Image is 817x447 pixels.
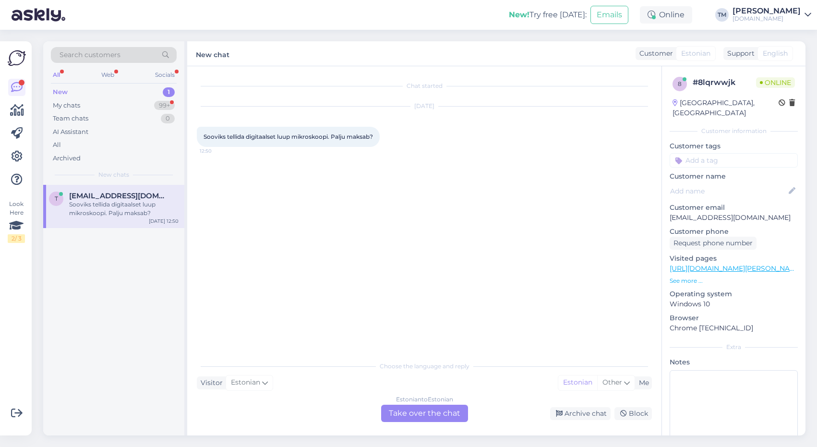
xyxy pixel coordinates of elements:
[723,48,755,59] div: Support
[69,192,169,200] span: tiiamae@gmail.com
[53,140,61,150] div: All
[153,69,177,81] div: Socials
[670,277,798,285] p: See more ...
[197,378,223,388] div: Visitor
[53,101,80,110] div: My chats
[602,378,622,387] span: Other
[163,87,175,97] div: 1
[196,47,229,60] label: New chat
[670,299,798,309] p: Windows 10
[8,49,26,67] img: Askly Logo
[693,77,756,88] div: # 8lqrwwjk
[99,69,116,81] div: Web
[590,6,628,24] button: Emails
[53,127,88,137] div: AI Assistant
[154,101,175,110] div: 99+
[69,200,179,217] div: Sooviks tellida digitaalset luup mikroskoopi. Palju maksab?
[670,264,802,273] a: [URL][DOMAIN_NAME][PERSON_NAME]
[670,357,798,367] p: Notes
[51,69,62,81] div: All
[98,170,129,179] span: New chats
[670,237,757,250] div: Request phone number
[715,8,729,22] div: TM
[161,114,175,123] div: 0
[670,213,798,223] p: [EMAIL_ADDRESS][DOMAIN_NAME]
[681,48,710,59] span: Estonian
[197,82,652,90] div: Chat started
[763,48,788,59] span: English
[673,98,779,118] div: [GEOGRAPHIC_DATA], [GEOGRAPHIC_DATA]
[670,203,798,213] p: Customer email
[733,7,801,15] div: [PERSON_NAME]
[53,154,81,163] div: Archived
[670,343,798,351] div: Extra
[670,186,787,196] input: Add name
[733,7,811,23] a: [PERSON_NAME][DOMAIN_NAME]
[197,102,652,110] div: [DATE]
[509,10,529,19] b: New!
[614,407,652,420] div: Block
[670,141,798,151] p: Customer tags
[670,313,798,323] p: Browser
[670,127,798,135] div: Customer information
[204,133,373,140] span: Sooviks tellida digitaalset luup mikroskoopi. Palju maksab?
[558,375,597,390] div: Estonian
[670,323,798,333] p: Chrome [TECHNICAL_ID]
[200,147,236,155] span: 12:50
[197,362,652,371] div: Choose the language and reply
[678,80,682,87] span: 8
[670,153,798,168] input: Add a tag
[670,289,798,299] p: Operating system
[60,50,120,60] span: Search customers
[640,6,692,24] div: Online
[53,87,68,97] div: New
[509,9,587,21] div: Try free [DATE]:
[8,234,25,243] div: 2 / 3
[149,217,179,225] div: [DATE] 12:50
[670,171,798,181] p: Customer name
[231,377,260,388] span: Estonian
[635,378,649,388] div: Me
[53,114,88,123] div: Team chats
[396,395,453,404] div: Estonian to Estonian
[636,48,673,59] div: Customer
[55,195,58,202] span: t
[756,77,795,88] span: Online
[381,405,468,422] div: Take over the chat
[670,254,798,264] p: Visited pages
[550,407,611,420] div: Archive chat
[670,227,798,237] p: Customer phone
[8,200,25,243] div: Look Here
[733,15,801,23] div: [DOMAIN_NAME]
